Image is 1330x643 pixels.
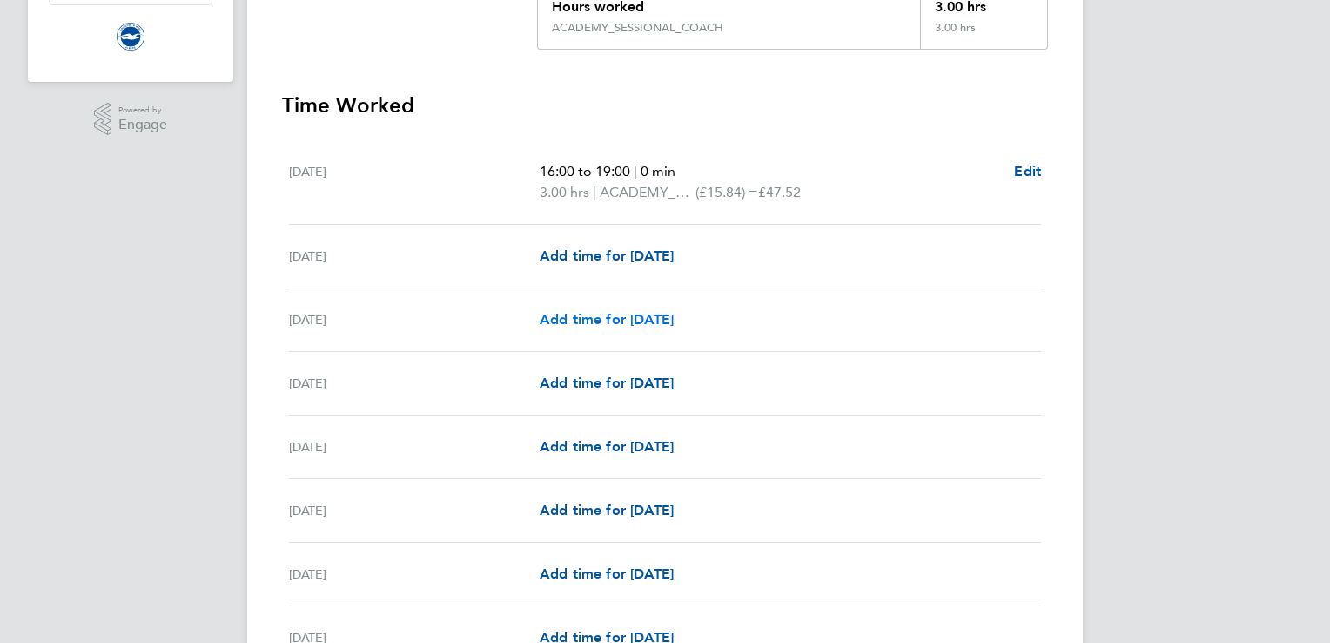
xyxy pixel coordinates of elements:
[1014,163,1041,179] span: Edit
[49,23,212,51] a: Go to home page
[634,163,637,179] span: |
[540,375,674,391] span: Add time for [DATE]
[593,184,596,200] span: |
[540,184,589,200] span: 3.00 hrs
[540,437,674,457] a: Add time for [DATE]
[118,103,167,118] span: Powered by
[540,502,674,518] span: Add time for [DATE]
[1014,161,1041,182] a: Edit
[540,500,674,521] a: Add time for [DATE]
[289,500,540,521] div: [DATE]
[117,23,144,51] img: brightonandhovealbion-logo-retina.png
[289,437,540,457] div: [DATE]
[289,309,540,330] div: [DATE]
[94,103,168,136] a: Powered byEngage
[540,309,674,330] a: Add time for [DATE]
[289,246,540,267] div: [DATE]
[540,311,674,328] span: Add time for [DATE]
[540,438,674,455] span: Add time for [DATE]
[540,247,674,264] span: Add time for [DATE]
[695,184,758,200] span: (£15.84) =
[540,373,674,394] a: Add time for [DATE]
[282,91,1048,119] h3: Time Worked
[289,564,540,585] div: [DATE]
[552,21,723,35] div: ACADEMY_SESSIONAL_COACH
[540,565,674,582] span: Add time for [DATE]
[540,246,674,267] a: Add time for [DATE]
[600,182,695,203] span: ACADEMY_SESSIONAL_COACH
[920,21,1047,49] div: 3.00 hrs
[289,161,540,203] div: [DATE]
[118,118,167,132] span: Engage
[289,373,540,394] div: [DATE]
[540,564,674,585] a: Add time for [DATE]
[540,163,630,179] span: 16:00 to 19:00
[641,163,675,179] span: 0 min
[758,184,801,200] span: £47.52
